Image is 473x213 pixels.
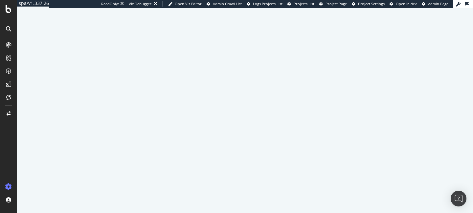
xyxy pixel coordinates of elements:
div: Viz Debugger: [129,1,152,7]
a: Logs Projects List [247,1,282,7]
span: Project Page [326,1,347,6]
span: Logs Projects List [253,1,282,6]
span: Admin Crawl List [213,1,242,6]
a: Open in dev [390,1,417,7]
span: Project Settings [358,1,385,6]
a: Project Settings [352,1,385,7]
a: Admin Page [422,1,448,7]
div: ReadOnly: [101,1,119,7]
span: Admin Page [428,1,448,6]
span: Projects List [294,1,314,6]
span: Open Viz Editor [175,1,202,6]
a: Open Viz Editor [168,1,202,7]
div: Open Intercom Messenger [451,191,466,206]
a: Admin Crawl List [207,1,242,7]
a: Project Page [319,1,347,7]
span: Open in dev [396,1,417,6]
a: Projects List [287,1,314,7]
